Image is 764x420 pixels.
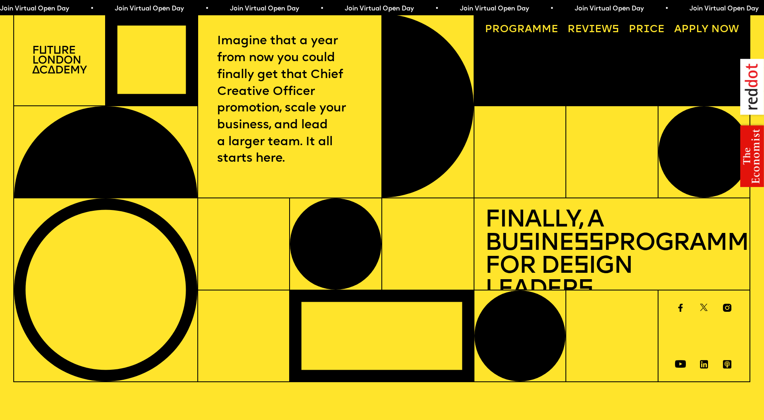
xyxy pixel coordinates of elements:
[574,231,603,256] span: ss
[485,209,739,302] h1: Finally, a Bu ine Programme for De ign Leader
[217,33,362,167] p: Imagine that a year from now you could finally get that Chief Creative Officer promotion, scale y...
[320,6,324,12] span: •
[674,24,681,35] span: A
[205,6,209,12] span: •
[623,19,670,40] a: Price
[669,19,744,40] a: Apply now
[578,278,593,302] span: s
[525,24,532,35] span: a
[574,254,588,279] span: s
[665,6,669,12] span: •
[550,6,553,12] span: •
[562,19,624,40] a: Reviews
[90,6,94,12] span: •
[435,6,439,12] span: •
[518,231,533,256] span: s
[480,19,563,40] a: Programme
